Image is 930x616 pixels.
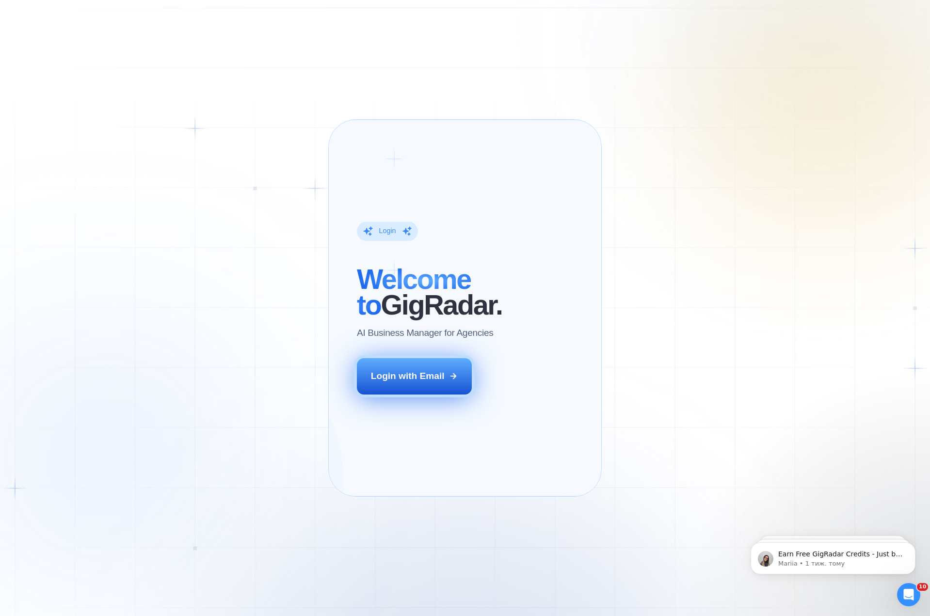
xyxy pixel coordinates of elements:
p: AI Business Manager for Agencies [357,327,493,340]
button: Login with Email [357,358,472,394]
span: Welcome to [357,264,471,320]
div: Login with Email [371,370,445,382]
iframe: Intercom notifications повідомлення [736,522,930,590]
div: Login [379,227,396,236]
iframe: Intercom live chat [897,583,920,606]
h2: ‍ GigRadar. [357,267,502,318]
span: 10 [917,583,928,591]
